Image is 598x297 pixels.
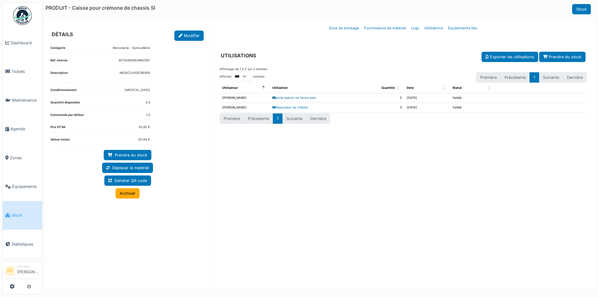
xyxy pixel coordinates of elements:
a: Zone de stockage [326,21,362,36]
td: Validé [450,93,496,103]
a: Logs [409,21,422,36]
span: Tickets [12,69,40,74]
a: Modifier [174,31,204,41]
nav: pagination [220,113,587,124]
span: Utilisation [272,86,288,89]
dt: Catégorie [50,46,65,53]
button: 1 [273,113,282,124]
dt: Ref. interne [50,58,68,65]
select: Afficherentrées [232,72,251,81]
a: porte balcon ne ferme plus [272,96,316,99]
span: Stock [12,212,40,218]
td: [PERSON_NAME] [220,93,270,103]
td: [DATE] [404,103,450,113]
dt: Quantité disponible [50,100,80,108]
td: [DATE] [404,93,450,103]
dd: [MEDICAL_DATA] [125,88,150,93]
dd: 2.0 [145,100,150,105]
div: Manager [17,264,40,269]
dd: Menuiserie - Quincaillerie [113,46,150,50]
span: Agenda [10,126,40,132]
a: Prendre du stock [539,52,586,62]
a: Fournisseurs de matériel [362,21,409,36]
span: Dashboard [11,40,40,46]
span: Statut [453,86,462,89]
dt: Valeur totale [50,137,70,145]
li: [PERSON_NAME] [17,264,40,277]
td: 3 [359,103,404,113]
dd: MT2040005/999/007 [119,58,150,63]
h6: PRODUIT - Caisse pour crémone de chassis SI [45,5,155,11]
a: Tickets [3,57,42,86]
span: Maintenance [12,97,40,103]
span: Date [407,86,414,89]
div: Affichage de 1 à 2 sur 2 entrées [220,67,267,72]
a: Statistiques [3,230,42,258]
a: Zones [3,143,42,172]
a: OT Manager[PERSON_NAME] [5,264,40,279]
span: Statistiques [12,241,40,247]
a: Réparation de châssis [272,106,308,109]
span: Zones [10,155,40,161]
dd: 50,82 € [139,125,150,130]
td: [PERSON_NAME] [220,103,270,113]
a: Maintenance [3,86,42,115]
span: Statut: Activate to sort [488,83,492,93]
dd: 1.0 [146,113,150,117]
a: Dashboard [3,28,42,57]
dt: Prix HTVA [50,125,65,132]
td: Validé [450,103,496,113]
span: Date: Activate to sort [443,83,446,93]
h6: UTILISATIONS [221,53,256,59]
dt: Description [50,71,68,83]
a: Prendre du stock [104,150,151,160]
span: Quantité: Activate to sort [397,83,401,93]
dt: Conditionnement [50,88,77,95]
a: Stock [572,4,591,14]
h6: DÉTAILS [52,31,73,37]
span: Utilisateur: Activate to invert sorting [262,83,266,93]
a: Stock [3,201,42,230]
nav: pagination [476,72,587,83]
a: Archiver [116,188,140,199]
button: Exporter les utilisations [482,52,538,62]
li: OT [5,266,15,275]
label: Afficher entrées [220,72,264,81]
dd: 101,64 € [138,137,150,142]
td: 2 [359,93,404,103]
span: Quantité [382,86,395,89]
a: Agenda [3,115,42,143]
button: 1 [529,72,539,83]
a: Générer QR code [104,175,151,186]
span: Équipements [12,184,40,189]
a: Déplacer le matériel [102,163,153,173]
img: Badge_color-CXgf-gQk.svg [13,6,32,25]
p: MEQICCAISSCREMSI [120,71,150,75]
a: Équipements [3,172,42,201]
a: Utilisations [422,21,445,36]
span: Utilisateur [222,86,238,89]
a: Equipements liés [445,21,480,36]
dt: Commande par défaut [50,113,84,120]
